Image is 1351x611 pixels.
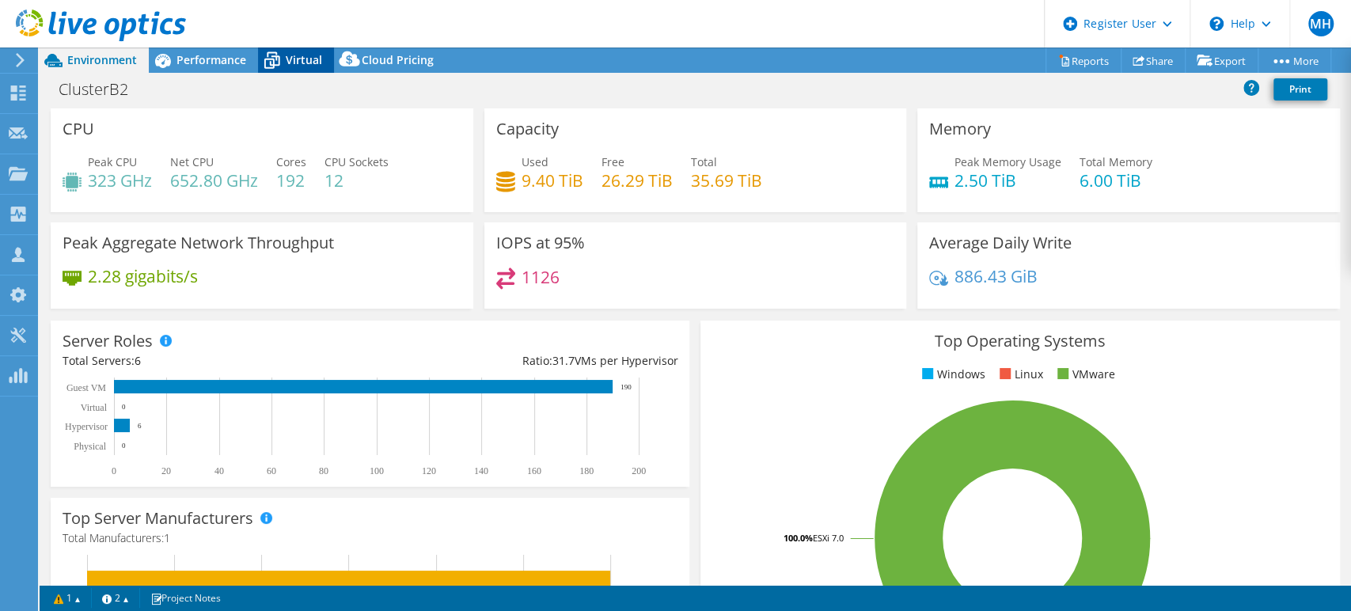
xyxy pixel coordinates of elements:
[63,120,94,138] h3: CPU
[954,154,1061,169] span: Peak Memory Usage
[552,353,574,368] span: 31.7
[496,234,585,252] h3: IOPS at 95%
[1258,48,1331,73] a: More
[63,234,334,252] h3: Peak Aggregate Network Throughput
[522,172,583,189] h4: 9.40 TiB
[164,530,170,545] span: 1
[522,154,548,169] span: Used
[112,465,116,476] text: 0
[370,465,384,476] text: 100
[276,154,306,169] span: Cores
[319,465,328,476] text: 80
[324,172,389,189] h4: 12
[632,465,646,476] text: 200
[1308,11,1334,36] span: MH
[691,172,762,189] h4: 35.69 TiB
[522,268,560,286] h4: 1126
[1046,48,1121,73] a: Reports
[1185,48,1258,73] a: Export
[784,532,813,544] tspan: 100.0%
[63,352,370,370] div: Total Servers:
[691,154,717,169] span: Total
[954,268,1038,285] h4: 886.43 GiB
[161,465,171,476] text: 20
[712,332,1327,350] h3: Top Operating Systems
[474,465,488,476] text: 140
[813,532,844,544] tspan: ESXi 7.0
[267,465,276,476] text: 60
[74,441,106,452] text: Physical
[214,465,224,476] text: 40
[51,81,153,98] h1: ClusterB2
[88,172,152,189] h4: 323 GHz
[63,510,253,527] h3: Top Server Manufacturers
[170,172,258,189] h4: 652.80 GHz
[929,120,991,138] h3: Memory
[88,268,198,285] h4: 2.28 gigabits/s
[1080,172,1152,189] h4: 6.00 TiB
[601,172,673,189] h4: 26.29 TiB
[88,154,137,169] span: Peak CPU
[67,52,137,67] span: Environment
[620,383,632,391] text: 190
[138,422,142,430] text: 6
[176,52,246,67] span: Performance
[362,52,434,67] span: Cloud Pricing
[954,172,1061,189] h4: 2.50 TiB
[66,382,106,393] text: Guest VM
[1209,17,1224,31] svg: \n
[63,529,677,547] h4: Total Manufacturers:
[43,588,92,608] a: 1
[324,154,389,169] span: CPU Sockets
[918,366,985,383] li: Windows
[527,465,541,476] text: 160
[1273,78,1327,101] a: Print
[1053,366,1115,383] li: VMware
[996,366,1043,383] li: Linux
[170,154,214,169] span: Net CPU
[370,352,678,370] div: Ratio: VMs per Hypervisor
[122,403,126,411] text: 0
[1080,154,1152,169] span: Total Memory
[929,234,1072,252] h3: Average Daily Write
[579,465,594,476] text: 180
[276,172,306,189] h4: 192
[91,588,140,608] a: 2
[81,402,108,413] text: Virtual
[422,465,436,476] text: 120
[65,421,108,432] text: Hypervisor
[122,442,126,450] text: 0
[63,332,153,350] h3: Server Roles
[139,588,232,608] a: Project Notes
[1121,48,1186,73] a: Share
[601,154,624,169] span: Free
[286,52,322,67] span: Virtual
[135,353,141,368] span: 6
[496,120,559,138] h3: Capacity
